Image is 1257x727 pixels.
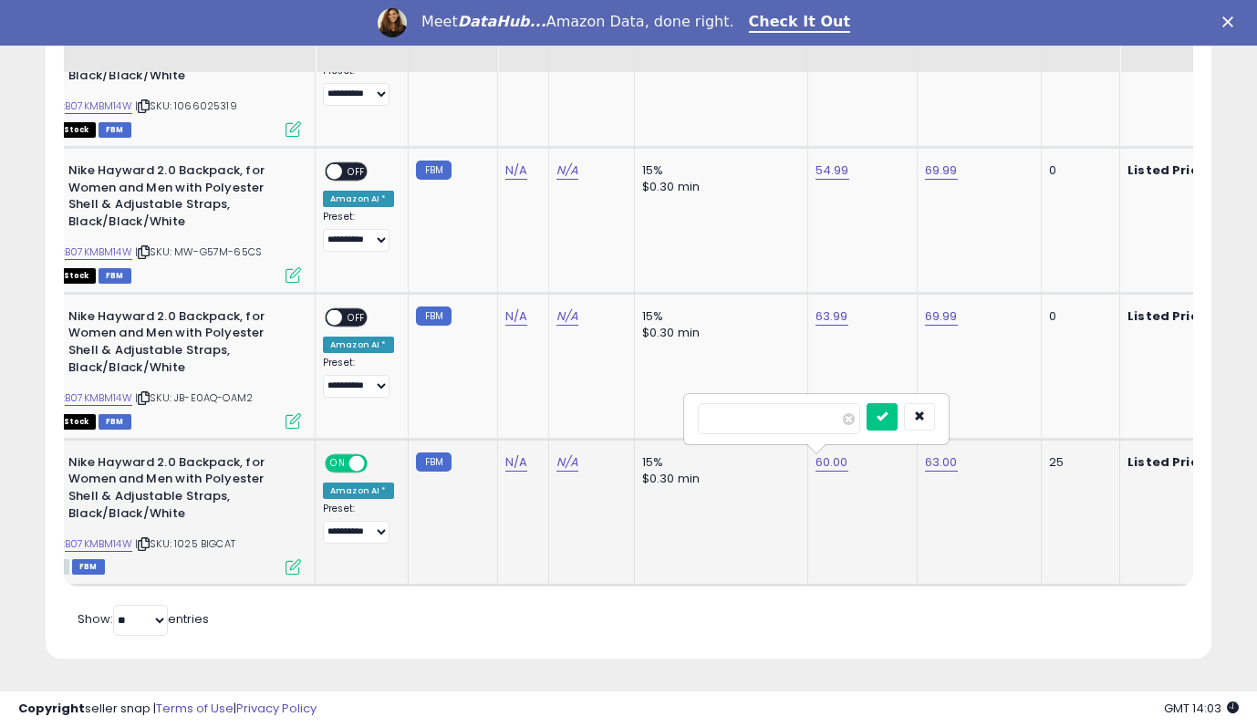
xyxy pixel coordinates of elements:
a: Check It Out [749,13,851,33]
a: Terms of Use [156,700,234,717]
b: Listed Price: [1127,307,1210,325]
a: B07KMBM14W [65,244,132,260]
span: FBM [99,122,131,138]
div: 15% [642,454,794,471]
span: | SKU: 1066025319 [135,99,237,113]
a: 54.99 [815,161,849,180]
strong: Copyright [18,700,85,717]
div: Preset: [323,211,394,252]
div: $0.30 min [642,179,794,195]
div: $0.30 min [642,471,794,487]
a: 69.99 [925,161,958,180]
span: 2025-09-8 14:03 GMT [1164,700,1239,717]
a: B07KMBM14W [65,99,132,114]
span: FBM [99,268,131,284]
a: N/A [556,453,578,472]
small: FBM [416,306,452,326]
span: OFF [365,455,394,471]
span: ON [327,455,349,471]
span: OFF [342,164,371,180]
b: Listed Price: [1127,453,1210,471]
div: Preset: [323,503,394,544]
small: FBM [416,161,452,180]
div: 0 [1049,162,1106,179]
div: Close [1222,16,1241,27]
div: Amazon AI * [323,337,394,353]
img: Profile image for Georgie [378,8,407,37]
b: Nike Hayward 2.0 Backpack, for Women and Men with Polyester Shell & Adjustable Straps, Black/Blac... [68,162,290,234]
div: seller snap | | [18,701,317,718]
b: Listed Price: [1127,161,1210,179]
div: 25 [1049,454,1106,471]
span: | SKU: MW-G57M-65CS [135,244,262,259]
i: DataHub... [458,13,546,30]
div: 15% [642,308,794,325]
a: N/A [556,307,578,326]
span: FBM [72,559,105,575]
a: N/A [556,161,578,180]
div: 0 [1049,308,1106,325]
small: FBM [416,452,452,472]
div: Preset: [323,357,394,398]
div: Meet Amazon Data, done right. [421,13,734,31]
span: Show: entries [78,610,209,628]
span: | SKU: 1025 BIGCAT [135,536,235,551]
a: B07KMBM14W [65,536,132,552]
a: 69.99 [925,307,958,326]
a: N/A [505,453,527,472]
span: FBM [99,414,131,430]
span: | SKU: JB-E0AQ-OAM2 [135,390,253,405]
span: OFF [342,310,371,326]
a: 60.00 [815,453,848,472]
a: 63.00 [925,453,958,472]
a: B07KMBM14W [65,390,132,406]
a: 63.99 [815,307,848,326]
div: $0.30 min [642,325,794,341]
b: Nike Hayward 2.0 Backpack, for Women and Men with Polyester Shell & Adjustable Straps, Black/Blac... [68,454,290,526]
a: Privacy Policy [236,700,317,717]
div: Amazon AI * [323,483,394,499]
div: Amazon AI * [323,191,394,207]
div: 15% [642,162,794,179]
b: Nike Hayward 2.0 Backpack, for Women and Men with Polyester Shell & Adjustable Straps, Black/Blac... [68,308,290,380]
a: N/A [505,161,527,180]
a: N/A [505,307,527,326]
div: Preset: [323,65,394,106]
